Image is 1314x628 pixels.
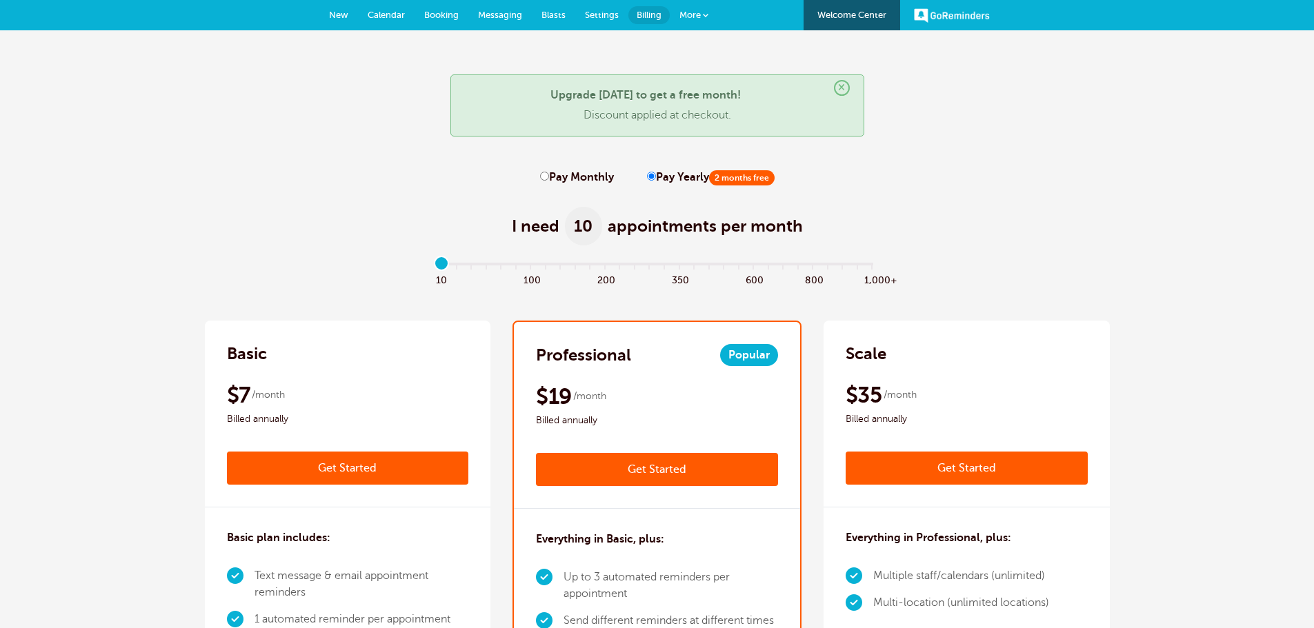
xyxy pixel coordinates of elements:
[329,10,348,20] span: New
[873,589,1049,616] li: Multi-location (unlimited locations)
[252,387,285,403] span: /month
[536,531,664,547] h3: Everything in Basic, plus:
[565,207,602,245] span: 10
[597,271,613,287] span: 200
[647,171,775,184] label: Pay Yearly
[873,563,1049,589] li: Multiple staff/calendars (unlimited)
[435,271,450,287] span: 10
[864,271,879,287] span: 1,000+
[478,10,522,20] span: Messaging
[541,10,566,20] span: Blasts
[846,529,1011,546] h3: Everything in Professional, plus:
[834,80,850,96] span: ×
[550,89,741,101] strong: Upgrade [DATE] to get a free month!
[424,10,459,20] span: Booking
[227,411,469,427] span: Billed annually
[720,344,778,366] span: Popular
[536,344,631,366] h2: Professional
[846,381,882,409] span: $35
[884,387,917,403] span: /month
[227,452,469,485] a: Get Started
[637,10,661,20] span: Billing
[679,10,701,20] span: More
[709,170,775,185] span: 2 months free
[540,172,549,181] input: Pay Monthly
[564,564,778,607] li: Up to 3 automated reminders per appointment
[465,109,850,122] p: Discount applied at checkout.
[227,529,330,546] h3: Basic plan includes:
[746,271,761,287] span: 600
[573,388,606,405] span: /month
[227,343,267,365] h2: Basic
[536,383,571,410] span: $19
[608,215,803,237] span: appointments per month
[536,412,778,429] span: Billed annually
[536,453,778,486] a: Get Started
[846,411,1088,427] span: Billed annually
[227,381,250,409] span: $7
[255,563,469,606] li: Text message & email appointment reminders
[846,452,1088,485] a: Get Started
[672,271,687,287] span: 350
[512,215,559,237] span: I need
[368,10,405,20] span: Calendar
[805,271,820,287] span: 800
[585,10,619,20] span: Settings
[524,271,539,287] span: 100
[628,6,670,24] a: Billing
[846,343,886,365] h2: Scale
[540,171,614,184] label: Pay Monthly
[647,172,656,181] input: Pay Yearly2 months free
